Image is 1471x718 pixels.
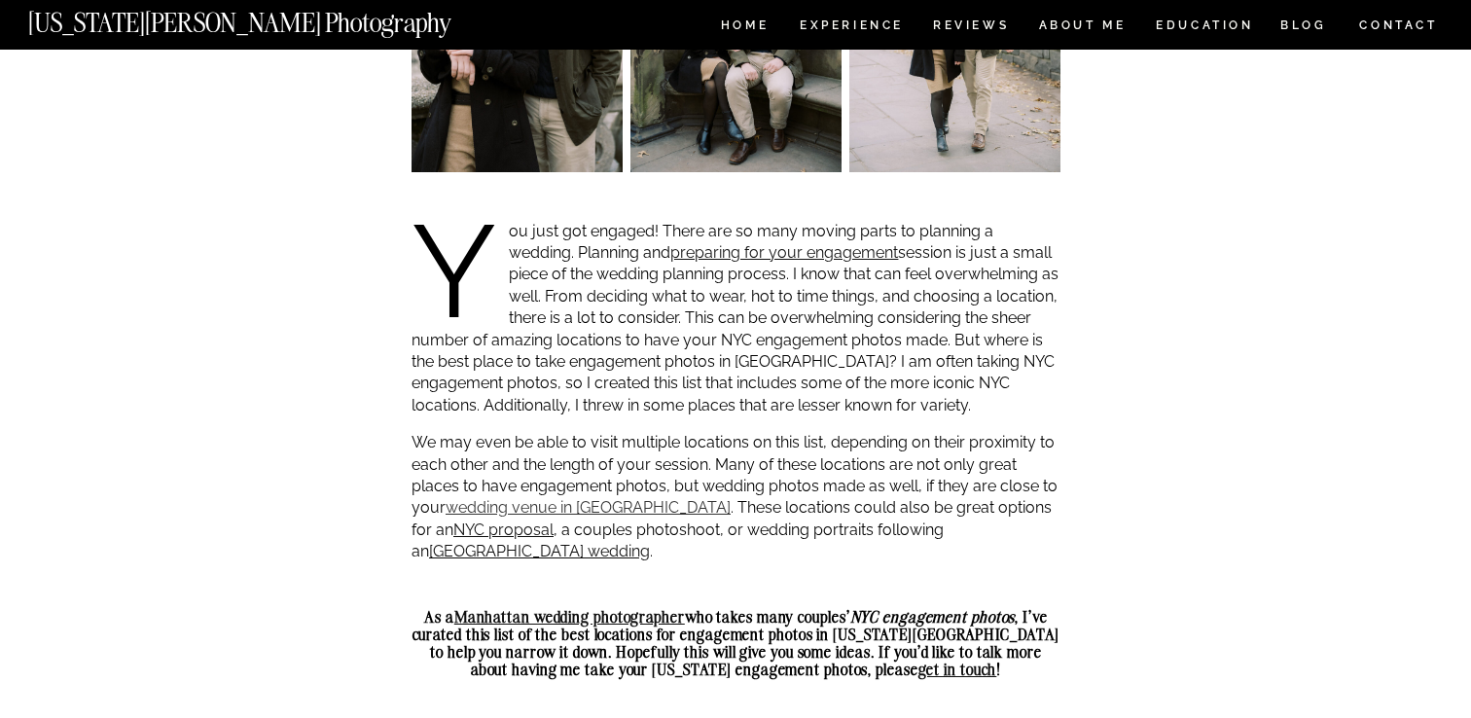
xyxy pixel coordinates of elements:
[933,19,1006,36] a: REVIEWS
[412,221,1060,417] p: You just got engaged! There are so many moving parts to planning a wedding. Planning and session ...
[850,607,1016,627] em: NYC engagement photos
[1358,15,1439,36] a: CONTACT
[1280,19,1327,36] a: BLOG
[453,521,554,539] a: NYC proposal
[454,607,685,627] a: Manhattan wedding photographer
[670,243,898,262] a: preparing for your engagement
[1154,19,1256,36] a: EDUCATION
[28,10,517,26] a: [US_STATE][PERSON_NAME] Photography
[429,542,650,560] a: [GEOGRAPHIC_DATA] wedding
[717,19,772,36] a: HOME
[800,19,902,36] a: Experience
[413,607,1060,679] strong: As a who takes many couples’ , I’ve curated this list of the best locations for engagement photos...
[918,660,997,679] a: get in touch
[1038,19,1127,36] a: ABOUT ME
[412,432,1060,562] p: We may even be able to visit multiple locations on this list, depending on their proximity to eac...
[446,498,731,517] a: wedding venue in [GEOGRAPHIC_DATA]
